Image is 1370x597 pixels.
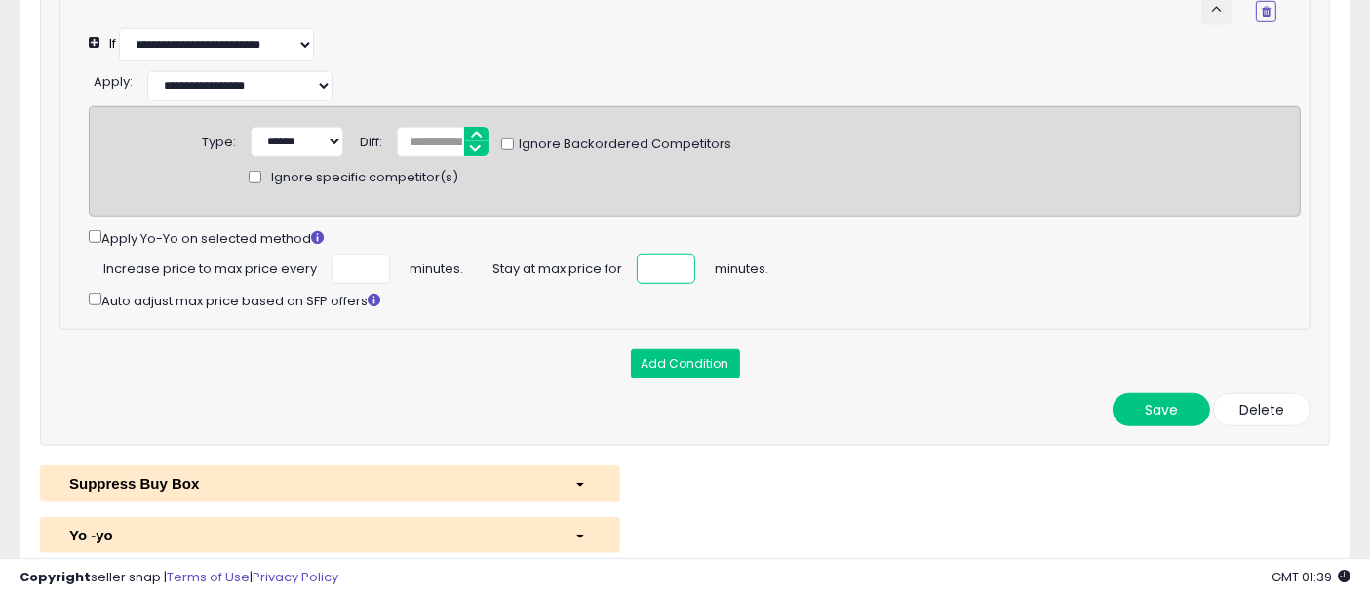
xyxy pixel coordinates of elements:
a: Terms of Use [167,568,250,586]
div: Type: [202,127,236,152]
div: seller snap | | [20,569,338,587]
div: Yo -yo [55,525,560,545]
div: Diff: [360,127,382,152]
a: Privacy Policy [253,568,338,586]
span: Stay at max price for [492,254,622,279]
button: Suppress Buy Box [40,465,620,501]
div: Apply Yo-Yo on selected method [89,226,1301,249]
div: Auto adjust max price based on SFP offers [89,289,1301,311]
div: : [94,66,133,92]
button: Save [1113,393,1210,426]
i: Remove Condition [1262,6,1271,18]
button: Yo -yo [40,517,620,553]
button: Delete [1213,393,1311,426]
span: Ignore Backordered Competitors [514,136,731,154]
span: Apply [94,72,130,91]
strong: Copyright [20,568,91,586]
span: 2025-08-18 01:39 GMT [1272,568,1350,586]
div: Suppress Buy Box [55,473,560,494]
span: Increase price to max price every [103,254,317,279]
span: minutes. [410,254,463,279]
span: minutes. [715,254,768,279]
span: Ignore specific competitor(s) [271,169,458,187]
button: Add Condition [631,349,740,378]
